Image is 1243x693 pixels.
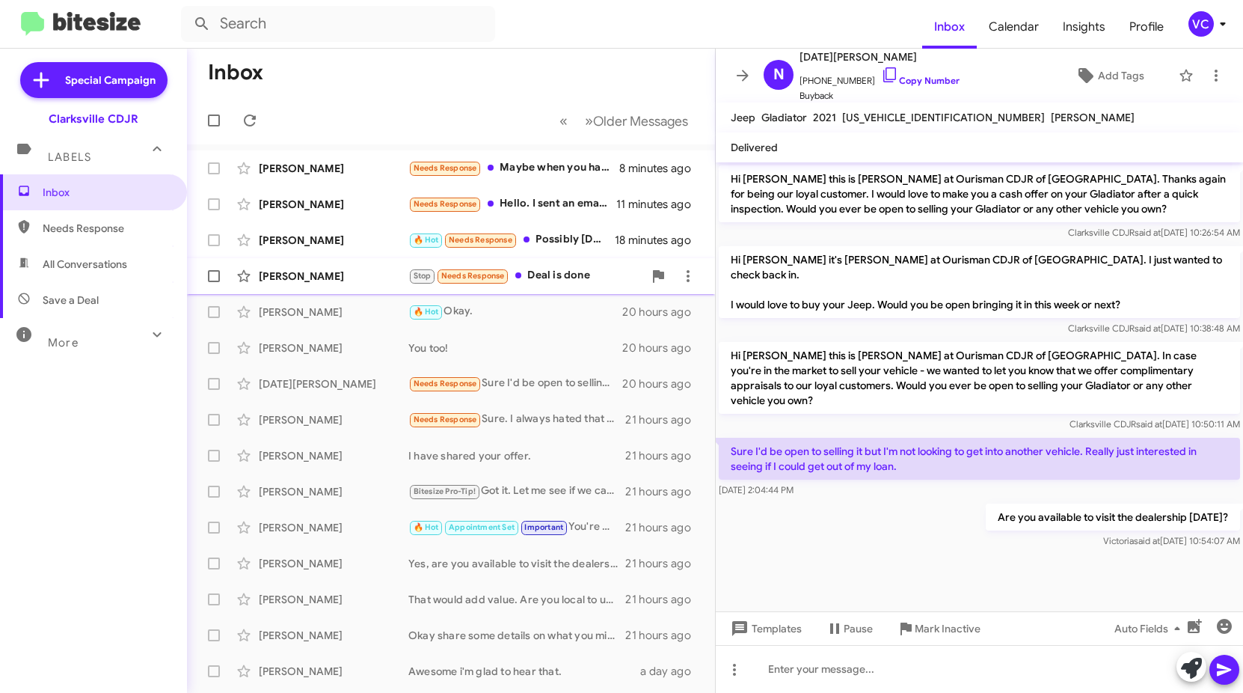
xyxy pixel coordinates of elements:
[259,556,408,571] div: [PERSON_NAME]
[408,628,625,643] div: Okay share some details on what you might be shopping for.
[728,615,802,642] span: Templates
[625,484,703,499] div: 21 hours ago
[408,303,622,320] div: Okay.
[885,615,992,642] button: Mark Inactive
[842,111,1045,124] span: [US_VEHICLE_IDENTIFICATION_NUMBER]
[559,112,568,130] span: «
[49,112,138,126] div: Clarksville CDJR
[640,664,703,679] div: a day ago
[414,163,477,173] span: Needs Response
[20,62,168,98] a: Special Campaign
[181,6,495,42] input: Search
[719,438,1240,480] p: Sure I'd be open to selling it but I'm not looking to get into another vehicle. Really just inter...
[259,197,408,212] div: [PERSON_NAME]
[259,341,408,355] div: [PERSON_NAME]
[986,504,1240,531] p: Are you available to visit the dealership [DATE]?
[625,556,703,571] div: 21 hours ago
[625,448,703,463] div: 21 hours ago
[625,592,703,607] div: 21 hours ago
[1134,535,1160,546] span: said at
[414,235,439,245] span: 🔥 Hot
[408,411,625,428] div: Sure. I always hated that Jeep. Biggest hunk of junk I have ever owned.
[1051,5,1117,49] span: Insights
[813,111,836,124] span: 2021
[799,66,960,88] span: [PHONE_NUMBER]
[1103,535,1240,546] span: Victoria [DATE] 10:54:07 AM
[414,307,439,317] span: 🔥 Hot
[622,341,703,355] div: 20 hours ago
[731,111,755,124] span: Jeep
[814,615,885,642] button: Pause
[408,664,640,679] div: Awesome i'm glad to hear that.
[844,615,873,642] span: Pause
[585,112,593,130] span: »
[259,161,408,176] div: [PERSON_NAME]
[716,615,814,642] button: Templates
[259,520,408,535] div: [PERSON_NAME]
[881,75,960,86] a: Copy Number
[43,293,99,308] span: Save a Deal
[408,592,625,607] div: That would add value. Are you local to us? Are you available to visit the dealership [DATE] or do...
[43,185,170,200] span: Inbox
[408,159,619,177] div: Maybe when you have one that's fire cracker red for thirty thousand dollars as advertised
[773,63,785,87] span: N
[977,5,1051,49] a: Calendar
[408,448,625,463] div: I have shared your offer.
[719,484,794,495] span: [DATE] 2:04:44 PM
[408,556,625,571] div: Yes, are you available to visit the dealership [DATE] or does [DATE] work best?
[719,342,1240,414] p: Hi [PERSON_NAME] this is [PERSON_NAME] at Ourisman CDJR of [GEOGRAPHIC_DATA]. In case you're in t...
[1098,62,1144,89] span: Add Tags
[259,448,408,463] div: [PERSON_NAME]
[1102,615,1198,642] button: Auto Fields
[1117,5,1176,49] a: Profile
[259,628,408,643] div: [PERSON_NAME]
[414,415,477,424] span: Needs Response
[593,113,688,129] span: Older Messages
[259,664,408,679] div: [PERSON_NAME]
[1135,323,1161,334] span: said at
[414,199,477,209] span: Needs Response
[1047,62,1171,89] button: Add Tags
[625,520,703,535] div: 21 hours ago
[625,628,703,643] div: 21 hours ago
[48,336,79,349] span: More
[625,412,703,427] div: 21 hours ago
[1051,111,1135,124] span: [PERSON_NAME]
[414,486,476,496] span: Bitesize Pro-Tip!
[550,106,577,136] button: Previous
[408,231,615,248] div: Possibly [DATE]
[259,412,408,427] div: [PERSON_NAME]
[719,246,1240,318] p: Hi [PERSON_NAME] it's [PERSON_NAME] at Ourisman CDJR of [GEOGRAPHIC_DATA]. I just wanted to check...
[922,5,977,49] a: Inbox
[1069,418,1240,430] span: Clarksville CDJR [DATE] 10:50:11 AM
[622,376,703,391] div: 20 hours ago
[408,375,622,392] div: Sure I'd be open to selling it but I'm not looking to get into another vehicle. Really just inter...
[408,483,625,500] div: Got it. Let me see if we canw ork something out [DATE].
[408,519,625,536] div: You're welcome
[441,271,505,281] span: Needs Response
[208,61,263,85] h1: Inbox
[761,111,807,124] span: Gladiator
[619,161,703,176] div: 8 minutes ago
[259,376,408,391] div: [DATE][PERSON_NAME]
[731,141,778,154] span: Delivered
[414,522,439,532] span: 🔥 Hot
[1188,11,1214,37] div: VC
[43,257,127,272] span: All Conversations
[799,88,960,103] span: Buyback
[616,197,703,212] div: 11 minutes ago
[1114,615,1186,642] span: Auto Fields
[799,48,960,66] span: [DATE][PERSON_NAME]
[259,269,408,284] div: [PERSON_NAME]
[1136,418,1162,430] span: said at
[1068,323,1240,334] span: Clarksville CDJR [DATE] 10:38:48 AM
[65,73,156,88] span: Special Campaign
[259,233,408,248] div: [PERSON_NAME]
[259,484,408,499] div: [PERSON_NAME]
[1176,11,1227,37] button: VC
[43,221,170,236] span: Needs Response
[48,150,91,164] span: Labels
